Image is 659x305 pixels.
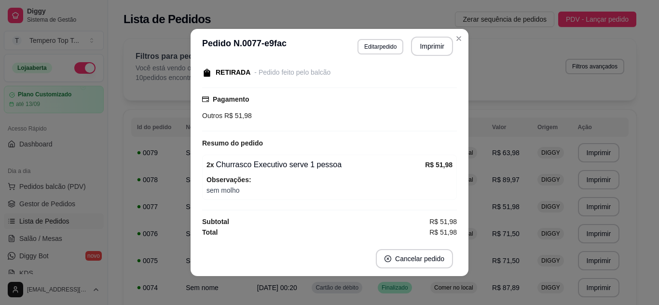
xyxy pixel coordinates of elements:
h3: Pedido N. 0077-e9fac [202,37,287,56]
span: R$ 51,98 [429,227,457,238]
strong: 2 x [206,161,214,169]
strong: R$ 51,98 [425,161,453,169]
strong: Observações: [206,176,251,184]
strong: Pagamento [213,95,249,103]
button: close-circleCancelar pedido [376,249,453,268]
span: R$ 51,98 [429,216,457,227]
span: sem molho [206,185,453,196]
span: R$ 51,98 [222,112,252,119]
strong: Subtotal [202,218,229,225]
span: credit-card [202,96,209,103]
span: Outros [202,112,222,119]
strong: Resumo do pedido [202,139,263,147]
button: Editarpedido [357,39,403,54]
div: Churrasco Executivo serve 1 pessoa [206,159,425,171]
button: Imprimir [411,37,453,56]
button: Close [451,31,467,46]
div: RETIRADA [216,67,250,78]
div: - Pedido feito pelo balcão [254,67,330,78]
strong: Total [202,228,218,236]
span: close-circle [384,255,391,262]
